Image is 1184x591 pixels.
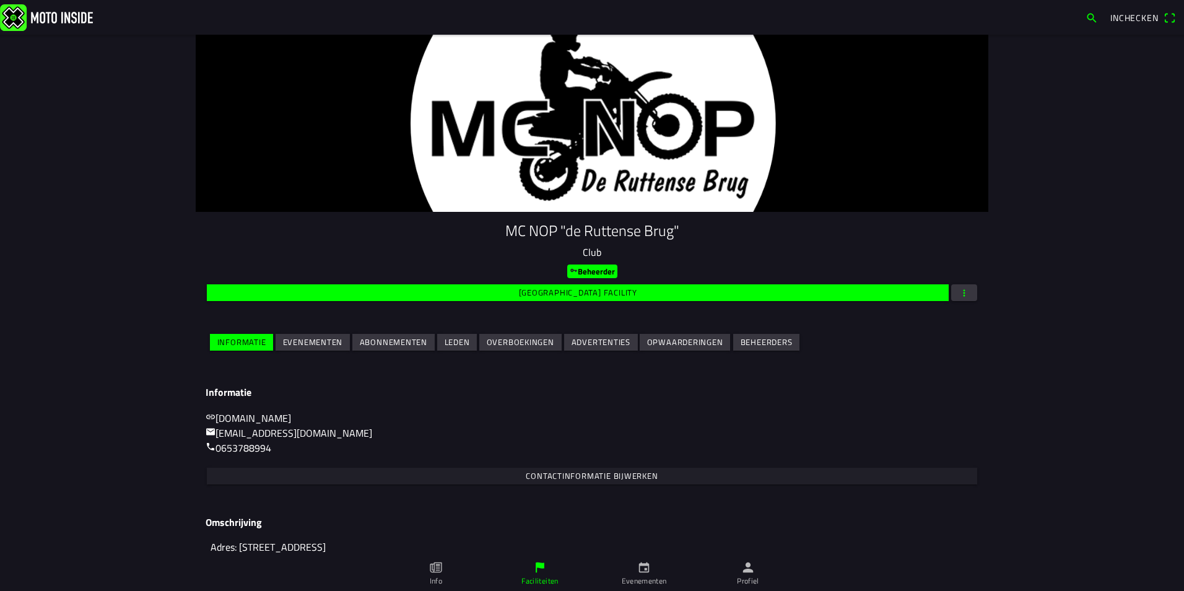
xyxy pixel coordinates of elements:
[567,265,617,278] ion-badge: Beheerder
[206,245,978,260] p: Club
[206,517,978,528] h3: Omschrijving
[564,334,638,351] ion-button: Advertenties
[207,468,977,484] ion-button: Contactinformatie bijwerken
[437,334,477,351] ion-button: Leden
[429,561,443,574] ion-icon: paper
[206,427,215,437] ion-icon: mail
[521,576,558,587] ion-label: Faciliteiten
[622,576,667,587] ion-label: Evenementen
[479,334,562,351] ion-button: Overboekingen
[430,576,442,587] ion-label: Info
[637,561,651,574] ion-icon: calendar
[533,561,547,574] ion-icon: flag
[206,442,215,452] ion-icon: call
[1104,7,1182,28] a: Incheckenqr scanner
[352,334,435,351] ion-button: Abonnementen
[737,576,759,587] ion-label: Profiel
[741,561,755,574] ion-icon: person
[276,334,350,351] ion-button: Evenementen
[206,412,215,422] ion-icon: link
[206,426,372,440] a: mail[EMAIL_ADDRESS][DOMAIN_NAME]
[570,266,578,274] ion-icon: key
[206,387,978,398] h3: Informatie
[206,533,978,576] textarea: Adres: [STREET_ADDRESS] Openingstijden baan: Woensdag: 17:00 - 21.00 uur Zaterdag: 13:00 - 17:00 ...
[210,334,273,351] ion-button: Informatie
[640,334,730,351] ion-button: Opwaarderingen
[207,284,949,301] ion-button: [GEOGRAPHIC_DATA] facility
[733,334,799,351] ion-button: Beheerders
[206,222,978,240] h1: MC NOP "de Ruttense Brug"
[1079,7,1104,28] a: search
[206,440,271,455] a: call0653788994
[1110,11,1159,24] span: Inchecken
[206,411,291,426] a: link[DOMAIN_NAME]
